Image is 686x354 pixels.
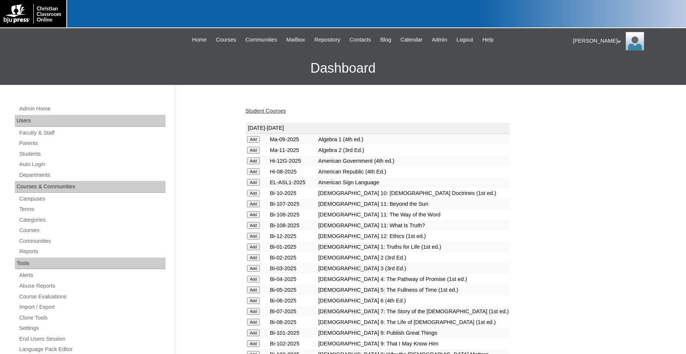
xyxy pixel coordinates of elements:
[573,32,679,50] div: [PERSON_NAME]
[4,52,682,85] h3: Dashboard
[479,36,497,44] a: Help
[245,36,277,44] span: Communities
[350,36,371,44] span: Contacts
[15,258,166,269] div: Tools
[19,345,166,354] a: Language Pack Editor
[314,36,340,44] span: Repository
[212,36,240,44] a: Courses
[247,190,260,196] input: Add
[269,220,317,231] td: Bi-108-2025
[19,171,166,180] a: Departments
[247,276,260,282] input: Add
[482,36,493,44] span: Help
[269,338,317,349] td: Bi-102-2025
[19,215,166,225] a: Categories
[19,281,166,291] a: Abuse Reports
[269,145,317,155] td: Ma-11-2025
[269,263,317,274] td: Bi-03-2025
[247,179,260,186] input: Add
[428,36,451,44] a: Admin
[269,134,317,145] td: Ma-09-2025
[19,149,166,159] a: Students
[317,252,510,263] td: [DEMOGRAPHIC_DATA] 2 (3rd Ed.)
[247,297,260,304] input: Add
[377,36,395,44] a: Blog
[15,181,166,193] div: Courses & Communities
[19,205,166,214] a: Terms
[626,32,644,50] img: Jonelle Rodriguez
[346,36,375,44] a: Contacts
[269,188,317,198] td: Bi-10-2025
[269,199,317,209] td: Bi-107-2025
[247,222,260,229] input: Add
[269,274,317,284] td: Bi-04-2025
[19,292,166,301] a: Course Evaluations
[317,274,510,284] td: [DEMOGRAPHIC_DATA] 4: The Pathway of Promise (1st ed.)
[397,36,426,44] a: Calendar
[317,188,510,198] td: [DEMOGRAPHIC_DATA] 10: [DEMOGRAPHIC_DATA] Doctrines (1st ed.)
[19,128,166,138] a: Faculty & Staff
[317,306,510,317] td: [DEMOGRAPHIC_DATA] 7: The Story of the [DEMOGRAPHIC_DATA] (1st ed.)
[317,166,510,177] td: American Republic (4th Ed.)
[4,4,63,24] img: logo-white.png
[247,147,260,153] input: Add
[247,254,260,261] input: Add
[269,328,317,338] td: Bi-101-2025
[269,295,317,306] td: Bi-06-2025
[19,139,166,148] a: Parents
[19,247,166,256] a: Reports
[317,317,510,327] td: [DEMOGRAPHIC_DATA] 8: The Life of [DEMOGRAPHIC_DATA] (1st ed.)
[247,308,260,315] input: Add
[247,168,260,175] input: Add
[317,199,510,209] td: [DEMOGRAPHIC_DATA] 11: Beyond the Sun
[269,156,317,166] td: Hi-12G-2025
[269,285,317,295] td: Bi-05-2025
[317,134,510,145] td: Algebra 1 (4th ed.)
[247,287,260,293] input: Add
[246,123,510,134] td: [DATE]-[DATE]
[317,145,510,155] td: Algebra 2 (3rd Ed.)
[283,36,309,44] a: Mailbox
[19,236,166,246] a: Communities
[19,324,166,333] a: Settings
[246,108,286,114] a: Student Courses
[247,340,260,347] input: Add
[19,302,166,312] a: Import / Export
[247,158,260,164] input: Add
[317,328,510,338] td: [DEMOGRAPHIC_DATA] 9: Publish Great Things
[317,231,510,241] td: [DEMOGRAPHIC_DATA] 12: Ethics (1st ed.)
[269,252,317,263] td: Bi-02-2025
[19,160,166,169] a: Auto Login
[311,36,344,44] a: Repository
[456,36,473,44] span: Logout
[216,36,236,44] span: Courses
[269,166,317,177] td: Hi-08-2025
[400,36,422,44] span: Calendar
[269,177,317,188] td: EL-ASL1-2025
[453,36,477,44] a: Logout
[192,36,207,44] span: Home
[317,295,510,306] td: [DEMOGRAPHIC_DATA] 6 (4th Ed.)
[317,220,510,231] td: [DEMOGRAPHIC_DATA] 11: What Is Truth?
[242,36,281,44] a: Communities
[19,194,166,204] a: Campuses
[247,330,260,336] input: Add
[247,136,260,143] input: Add
[317,285,510,295] td: [DEMOGRAPHIC_DATA] 5: The Fullness of Time (1st ed.)
[432,36,447,44] span: Admin
[317,263,510,274] td: [DEMOGRAPHIC_DATA] 3 (3rd Ed.)
[19,226,166,235] a: Courses
[247,265,260,272] input: Add
[269,231,317,241] td: Bi-12-2025
[317,177,510,188] td: American Sign Language
[19,334,166,344] a: End Users Session
[317,209,510,220] td: [DEMOGRAPHIC_DATA] 11: The Way of the Word
[189,36,210,44] a: Home
[317,156,510,166] td: American Government (4th ed.)
[247,233,260,239] input: Add
[269,209,317,220] td: Bi-106-2025
[15,115,166,127] div: Users
[247,319,260,325] input: Add
[247,244,260,250] input: Add
[19,104,166,113] a: Admin Home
